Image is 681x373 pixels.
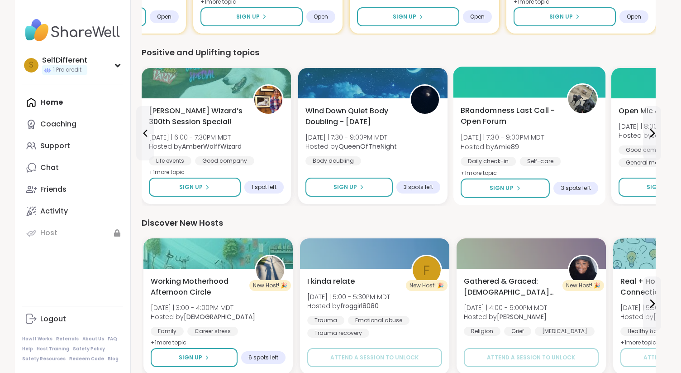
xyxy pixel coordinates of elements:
[22,113,123,135] a: Coaching
[305,133,397,142] span: [DATE] | 7:30 - 9:00PM MDT
[149,133,242,142] span: [DATE] | 6:00 - 7:30PM MDT
[568,85,596,113] img: Amie89
[22,15,123,46] img: ShareWell Nav Logo
[305,156,361,165] div: Body doubling
[393,13,416,21] span: Sign Up
[464,327,500,336] div: Religion
[40,141,70,151] div: Support
[56,336,79,342] a: Referrals
[40,206,68,216] div: Activity
[333,183,357,191] span: Sign Up
[256,256,284,284] img: KarmaKat42
[535,327,595,336] div: [MEDICAL_DATA]
[489,184,513,192] span: Sign Up
[22,157,123,179] a: Chat
[252,184,276,191] span: 1 spot left
[179,354,202,362] span: Sign Up
[307,301,390,310] span: Hosted by
[73,346,105,352] a: Safety Policy
[461,179,550,198] button: Sign Up
[348,316,410,325] div: Emotional abuse
[514,7,616,26] button: Sign Up
[40,163,59,173] div: Chat
[149,156,191,165] div: Life events
[142,46,656,59] div: Positive and Uplifting topics
[157,13,171,20] span: Open
[307,348,442,367] button: Attend a session to unlock
[184,312,255,321] b: [DEMOGRAPHIC_DATA]
[195,156,254,165] div: Good company
[461,157,516,166] div: Daily check-in
[330,354,419,362] span: Attend a session to unlock
[254,86,282,114] img: AmberWolffWizard
[406,280,448,291] div: New Host! 🎉
[549,13,573,21] span: Sign Up
[619,145,678,155] div: Good company
[487,354,575,362] span: Attend a session to unlock
[307,329,369,338] div: Trauma recovery
[411,86,439,114] img: QueenOfTheNight
[562,280,604,291] div: New Host! 🎉
[404,184,433,191] span: 3 spots left
[151,348,238,367] button: Sign Up
[151,327,184,336] div: Family
[461,142,544,151] span: Hosted by
[69,356,104,362] a: Redeem Code
[108,356,119,362] a: Blog
[200,7,303,26] button: Sign Up
[504,327,531,336] div: Grief
[561,184,591,192] span: 3 spots left
[464,348,599,367] button: Attend a session to unlock
[142,217,656,229] div: Discover New Hosts
[338,142,397,151] b: QueenOfTheNight
[305,178,393,197] button: Sign Up
[42,55,87,65] div: SelfDifferent
[40,228,57,238] div: Host
[461,105,557,127] span: BRandomness Last Call - Open Forum
[22,222,123,244] a: Host
[40,314,66,324] div: Logout
[314,13,328,20] span: Open
[423,260,430,281] span: f
[37,346,69,352] a: Host Training
[627,13,641,20] span: Open
[151,303,255,312] span: [DATE] | 3:00 - 4:00PM MDT
[22,356,66,362] a: Safety Resources
[464,312,547,321] span: Hosted by
[151,276,245,298] span: Working Motherhood Afternoon Circle
[40,184,67,194] div: Friends
[29,59,33,71] span: S
[151,312,255,321] span: Hosted by
[22,179,123,200] a: Friends
[494,142,519,151] b: Amie89
[470,13,485,20] span: Open
[22,135,123,157] a: Support
[22,346,33,352] a: Help
[464,303,547,312] span: [DATE] | 4:00 - 5:00PM MDT
[53,66,81,74] span: 1 Pro credit
[108,336,117,342] a: FAQ
[305,142,397,151] span: Hosted by
[40,119,76,129] div: Coaching
[620,327,675,336] div: Healthy habits
[307,292,390,301] span: [DATE] | 5:00 - 5:30PM MDT
[305,106,400,127] span: Wind Down Quiet Body Doubling - [DATE]
[307,316,344,325] div: Trauma
[182,142,242,151] b: AmberWolffWizard
[236,13,260,21] span: Sign Up
[22,336,52,342] a: How It Works
[82,336,104,342] a: About Us
[461,133,544,142] span: [DATE] | 7:30 - 9:00PM MDT
[187,327,238,336] div: Career stress
[647,183,670,191] span: Sign Up
[249,280,291,291] div: New Host! 🎉
[22,308,123,330] a: Logout
[464,276,558,298] span: Gathered & Graced: [DEMOGRAPHIC_DATA] [MEDICAL_DATA] & Loss
[569,256,597,284] img: Rasheda
[248,354,278,361] span: 6 spots left
[149,178,241,197] button: Sign Up
[149,142,242,151] span: Hosted by
[307,276,355,287] span: I kinda relate
[519,157,561,166] div: Self-care
[497,312,547,321] b: [PERSON_NAME]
